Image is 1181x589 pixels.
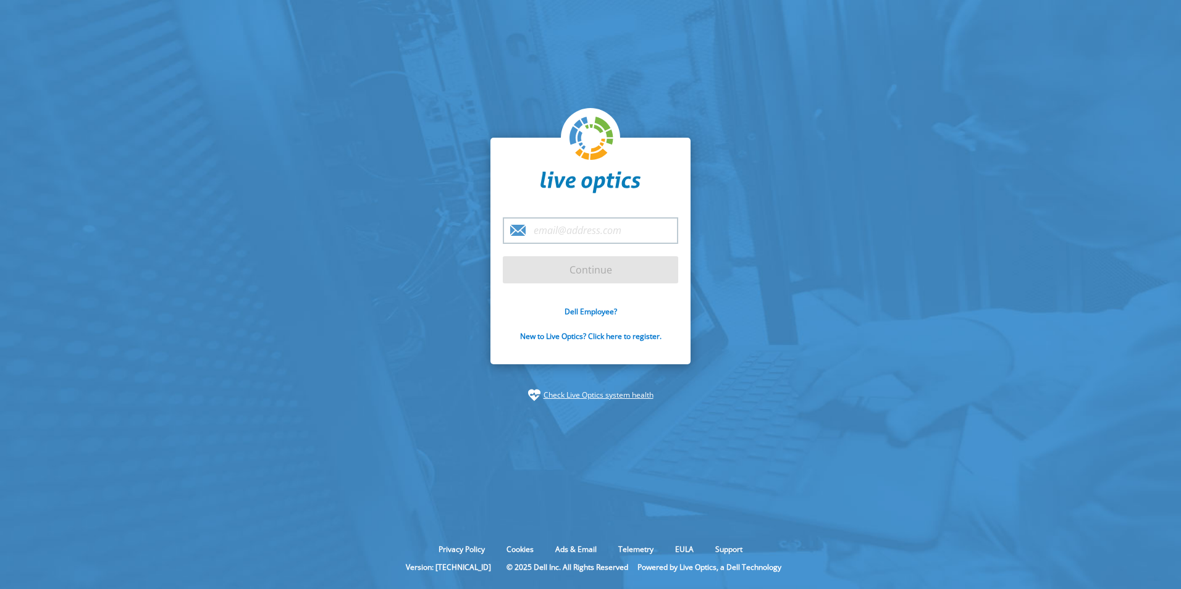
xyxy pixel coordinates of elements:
img: liveoptics-word.svg [540,171,641,193]
a: Check Live Optics system health [544,389,654,401]
a: New to Live Optics? Click here to register. [520,331,662,341]
li: © 2025 Dell Inc. All Rights Reserved [500,562,634,572]
a: Dell Employee? [565,306,617,317]
a: Ads & Email [546,544,606,554]
li: Powered by Live Optics, a Dell Technology [637,562,781,572]
a: Privacy Policy [429,544,494,554]
img: status-check-icon.svg [528,389,540,401]
a: Support [706,544,752,554]
a: Cookies [497,544,543,554]
li: Version: [TECHNICAL_ID] [400,562,497,572]
input: email@address.com [503,217,678,244]
img: liveoptics-logo.svg [569,117,614,161]
a: Telemetry [609,544,663,554]
a: EULA [666,544,703,554]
